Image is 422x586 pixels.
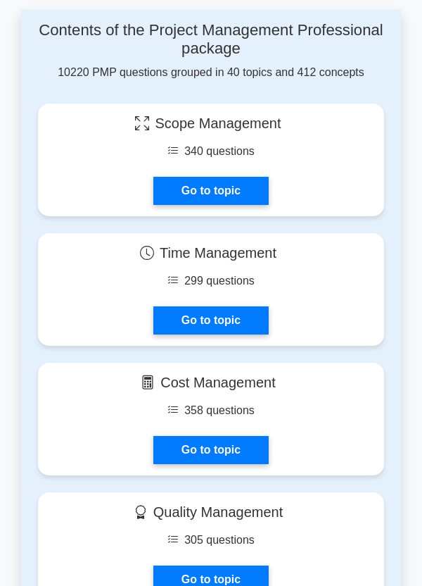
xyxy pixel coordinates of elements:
a: Go to topic [153,177,269,205]
h4: Contents of the Project Management Professional package [38,21,384,58]
div: 10220 PMP questions grouped in 40 topics and 412 concepts [38,21,384,81]
a: Go to topic [153,436,269,464]
a: Go to topic [153,306,269,335]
